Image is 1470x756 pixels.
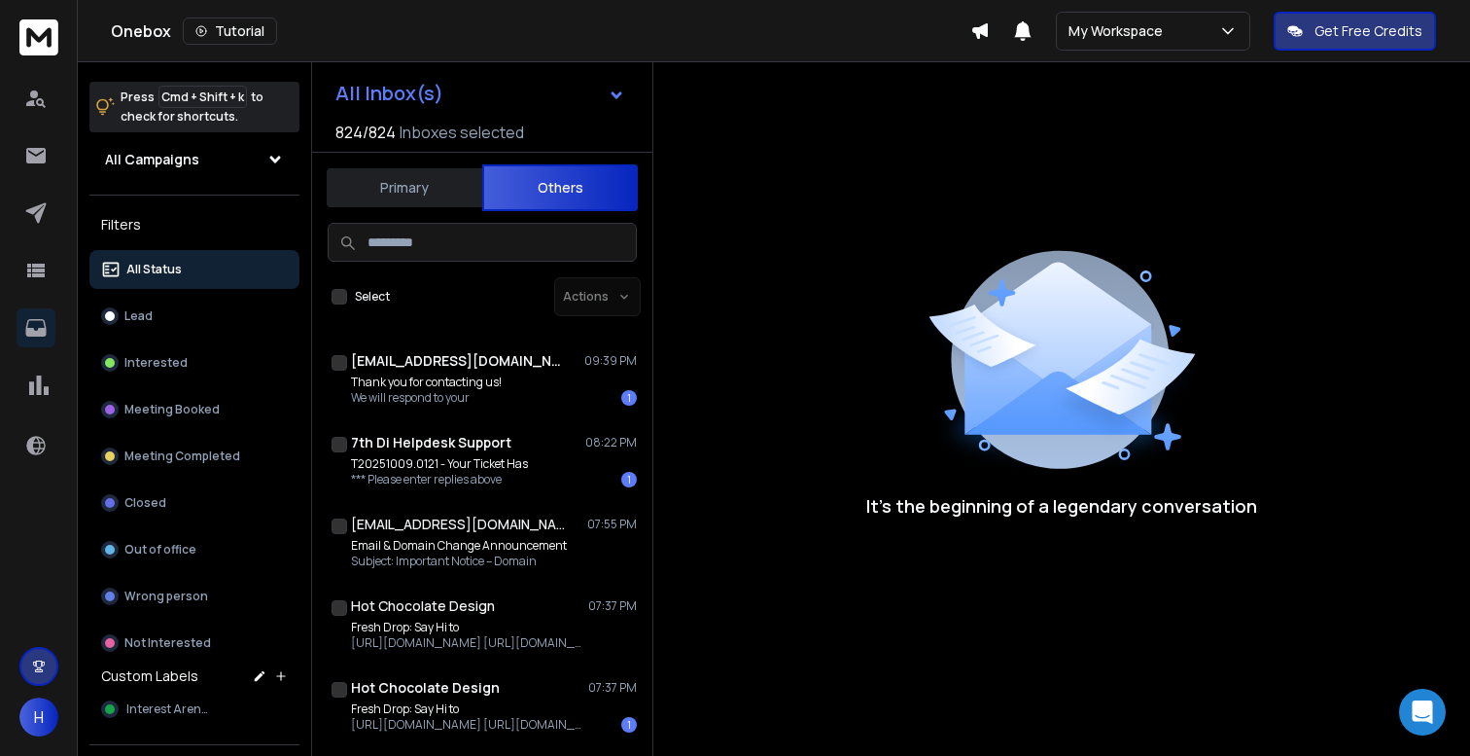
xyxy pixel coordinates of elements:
[327,166,482,209] button: Primary
[351,717,584,733] p: [URL][DOMAIN_NAME] [URL][DOMAIN_NAME] k [URL][DOMAIN_NAME] ks [URL][DOMAIN_NAME] [URL][DOMAIN_NAM...
[621,472,637,487] div: 1
[351,390,502,406] p: We will respond to your
[89,577,299,616] button: Wrong person
[89,390,299,429] button: Meeting Booked
[19,698,58,737] button: H
[351,538,567,554] p: Email & Domain Change Announcement
[89,437,299,476] button: Meeting Completed
[126,702,209,717] span: Interest Arena
[351,702,584,717] p: Fresh Drop: Say Hi to
[89,343,299,382] button: Interested
[89,211,299,238] h3: Filters
[355,289,390,305] label: Select
[587,517,637,532] p: 07:55 PM
[1399,689,1446,736] div: Open Intercom Messenger
[335,84,443,103] h1: All Inbox(s)
[89,140,299,179] button: All Campaigns
[351,554,567,569] p: Subject: Important Notice – Domain
[621,717,637,733] div: 1
[351,596,495,616] h1: Hot Chocolate Design
[1314,21,1422,41] p: Get Free Credits
[124,635,211,651] p: Not Interested
[1274,12,1436,51] button: Get Free Credits
[89,624,299,663] button: Not Interested
[482,164,638,211] button: Others
[124,449,240,464] p: Meeting Completed
[124,308,153,324] p: Lead
[126,262,182,277] p: All Status
[351,375,502,390] p: Thank you for contacting us!
[89,297,299,336] button: Lead
[585,435,637,450] p: 08:22 PM
[588,598,637,614] p: 07:37 PM
[124,589,208,604] p: Wrong person
[89,530,299,569] button: Out of office
[588,680,637,696] p: 07:37 PM
[158,86,247,108] span: Cmd + Shift + k
[121,88,263,126] p: Press to check for shortcuts.
[351,433,511,452] h1: 7th Di Helpdesk Support
[89,250,299,289] button: All Status
[89,484,299,522] button: Closed
[335,121,396,144] span: 824 / 824
[351,635,584,651] p: [URL][DOMAIN_NAME] [URL][DOMAIN_NAME] k [URL][DOMAIN_NAME] ks [URL][DOMAIN_NAME] [URL][DOMAIN_NAM...
[101,666,198,686] h3: Custom Labels
[621,390,637,406] div: 1
[105,150,199,169] h1: All Campaigns
[124,495,166,511] p: Closed
[351,456,528,472] p: T20251009.0121 - Your Ticket Has
[124,542,196,558] p: Out of office
[351,620,584,635] p: Fresh Drop: Say Hi to
[1068,21,1171,41] p: My Workspace
[866,492,1257,520] p: It’s the beginning of a legendary conversation
[351,515,565,534] h1: [EMAIL_ADDRESS][DOMAIN_NAME]
[111,18,970,45] div: Onebox
[124,402,220,417] p: Meeting Booked
[124,355,188,371] p: Interested
[351,351,565,371] h1: [EMAIL_ADDRESS][DOMAIN_NAME]
[351,678,500,698] h1: Hot Chocolate Design
[320,74,641,113] button: All Inbox(s)
[183,18,277,45] button: Tutorial
[584,353,637,369] p: 09:39 PM
[400,121,524,144] h3: Inboxes selected
[351,472,528,487] p: *** Please enter replies above
[89,690,299,729] button: Interest Arena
